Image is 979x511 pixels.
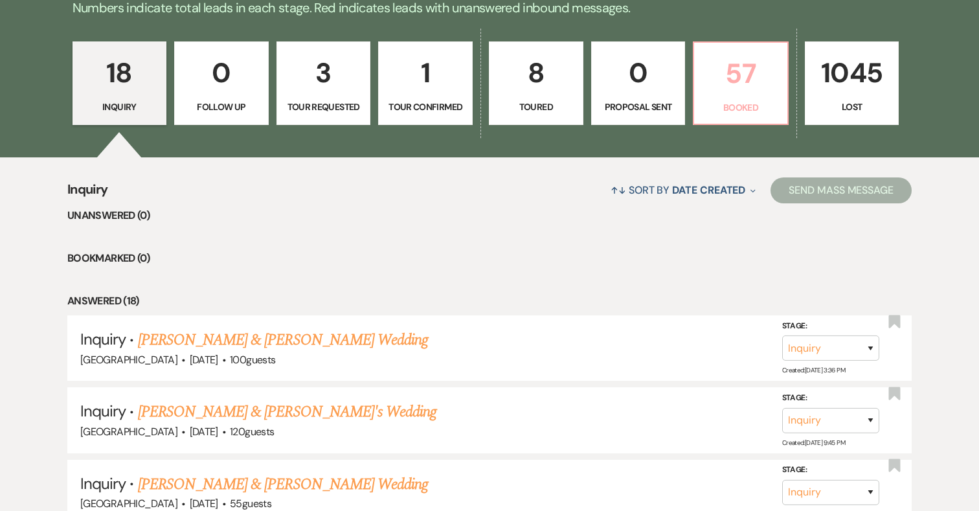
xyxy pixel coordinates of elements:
[285,51,363,95] p: 3
[276,41,371,126] a: 3Tour Requested
[771,177,912,203] button: Send Mass Message
[387,100,464,114] p: Tour Confirmed
[702,100,780,115] p: Booked
[782,366,845,374] span: Created: [DATE] 3:36 PM
[174,41,269,126] a: 0Follow Up
[81,51,159,95] p: 18
[67,207,912,224] li: Unanswered (0)
[80,497,177,510] span: [GEOGRAPHIC_DATA]
[183,51,260,95] p: 0
[80,473,126,494] span: Inquiry
[782,319,879,334] label: Stage:
[702,52,780,95] p: 57
[190,353,218,367] span: [DATE]
[497,100,575,114] p: Toured
[591,41,686,126] a: 0Proposal Sent
[73,41,167,126] a: 18Inquiry
[611,183,626,197] span: ↑↓
[81,100,159,114] p: Inquiry
[672,183,745,197] span: Date Created
[80,353,177,367] span: [GEOGRAPHIC_DATA]
[67,293,912,310] li: Answered (18)
[67,250,912,267] li: Bookmarked (0)
[813,100,891,114] p: Lost
[230,497,271,510] span: 55 guests
[230,353,275,367] span: 100 guests
[600,51,677,95] p: 0
[782,463,879,477] label: Stage:
[489,41,583,126] a: 8Toured
[782,438,845,446] span: Created: [DATE] 9:45 PM
[190,497,218,510] span: [DATE]
[387,51,464,95] p: 1
[183,100,260,114] p: Follow Up
[230,425,274,438] span: 120 guests
[813,51,891,95] p: 1045
[605,173,761,207] button: Sort By Date Created
[782,391,879,405] label: Stage:
[138,473,428,496] a: [PERSON_NAME] & [PERSON_NAME] Wedding
[138,400,437,424] a: [PERSON_NAME] & [PERSON_NAME]'s Wedding
[138,328,428,352] a: [PERSON_NAME] & [PERSON_NAME] Wedding
[600,100,677,114] p: Proposal Sent
[378,41,473,126] a: 1Tour Confirmed
[80,425,177,438] span: [GEOGRAPHIC_DATA]
[497,51,575,95] p: 8
[67,179,108,207] span: Inquiry
[693,41,789,126] a: 57Booked
[190,425,218,438] span: [DATE]
[80,329,126,349] span: Inquiry
[80,401,126,421] span: Inquiry
[285,100,363,114] p: Tour Requested
[805,41,899,126] a: 1045Lost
